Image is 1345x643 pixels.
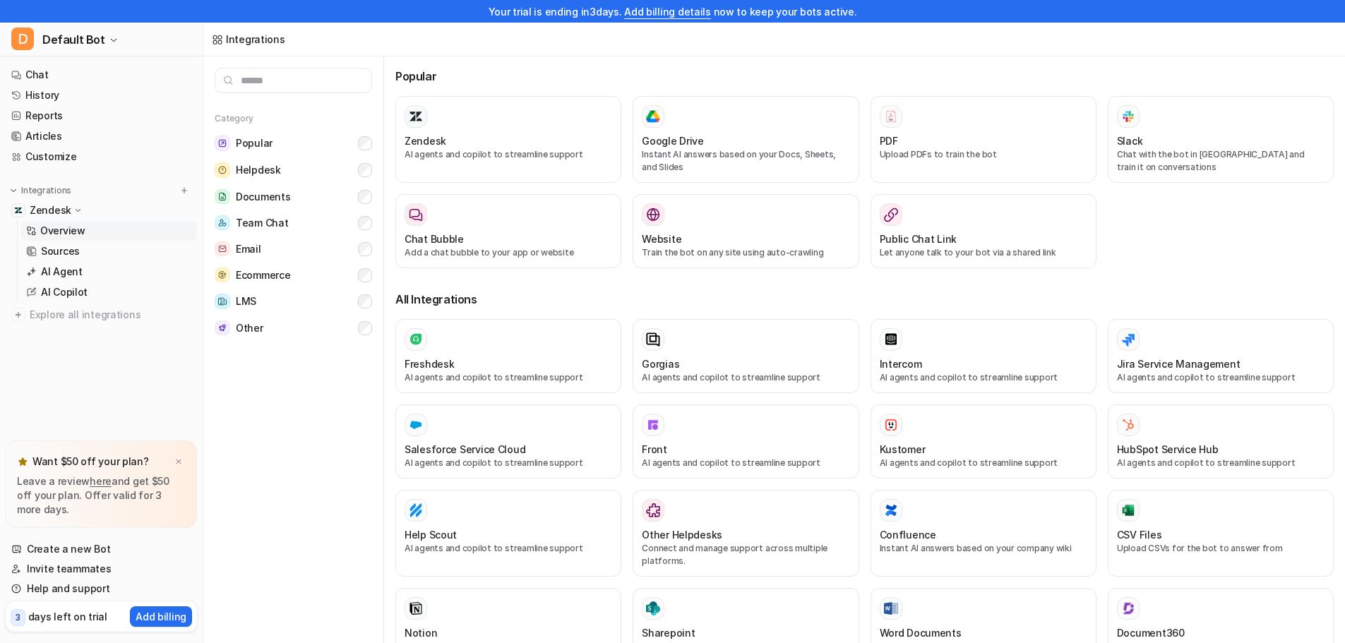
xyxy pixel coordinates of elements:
p: AI agents and copilot to streamline support [405,542,612,555]
h3: CSV Files [1117,527,1161,542]
div: We’re interested in purchasing the Team Plan, but noticed the “train on past support tickets” fea... [62,36,260,119]
a: AI Copilot [20,282,197,302]
p: Instant AI answers based on your company wiki [880,542,1087,555]
p: AI agents and copilot to streamline support [880,371,1087,384]
button: FrontFrontAI agents and copilot to streamline support [633,404,859,479]
p: AI agents and copilot to streamline support [405,148,612,161]
button: Gif picker [44,462,56,474]
p: Upload CSVs for the bot to answer from [1117,542,1325,555]
button: Salesforce Service Cloud Salesforce Service CloudAI agents and copilot to streamline support [395,404,621,479]
button: WebsiteWebsiteTrain the bot on any site using auto-crawling [633,194,859,268]
p: Add a chat bubble to your app or website [405,246,612,259]
div: Amogh says… [11,193,271,490]
button: GorgiasAI agents and copilot to streamline support [633,319,859,393]
img: Sharepoint [646,601,660,615]
p: days left on trial [28,609,107,624]
p: Train the bot on any site using auto-crawling [642,246,849,259]
a: Chat [6,65,197,85]
a: Reports [6,106,197,126]
div: Cheers, Amogh [23,380,220,422]
a: Explore all integrations [6,305,197,325]
span: Other [236,321,263,335]
button: ZendeskAI agents and copilot to streamline support [395,96,621,183]
span: LMS [236,294,256,308]
h3: Salesforce Service Cloud [405,442,525,457]
img: Website [646,208,660,222]
p: Sources [41,244,80,258]
button: LMSLMS [215,288,372,315]
div: Hey there,Our helpdesk agent integrations and training the AI on past support tickets are only in... [11,193,232,459]
a: AI Agent [20,262,197,282]
h3: Popular [395,68,1334,85]
img: x [174,457,183,467]
h3: All Integrations [395,291,1334,308]
button: IntercomAI agents and copilot to streamline support [871,319,1096,393]
div: Amogh says… [11,160,271,193]
p: AI agents and copilot to streamline support [642,371,849,384]
h5: Category [215,113,372,124]
button: Google DriveGoogle DriveInstant AI answers based on your Docs, Sheets, and Slides [633,96,859,183]
button: SlackSlackChat with the bot in [GEOGRAPHIC_DATA] and train it on conversations [1108,96,1334,183]
span: Team Chat [236,216,288,230]
a: Integrations [212,32,285,47]
img: Profile image for Amogh [65,162,79,176]
img: Documents [215,189,230,204]
img: Ecommerce [215,268,230,282]
a: History [6,85,197,105]
button: Other HelpdesksOther HelpdesksConnect and manage support across multiple platforms. [633,490,859,577]
button: PDFPDFUpload PDFs to train the bot [871,96,1096,183]
button: go back [9,6,36,32]
p: Want $50 off your plan? [32,455,149,469]
button: Team ChatTeam Chat [215,210,372,236]
img: Document360 [1121,601,1135,615]
h3: Notion [405,625,437,640]
a: Add billing details [624,6,711,18]
p: Add billing [136,609,186,624]
p: Connect and manage support across multiple platforms. [642,542,849,567]
span: Ecommerce [236,268,290,282]
p: Active [DATE] [68,18,131,32]
p: AI agents and copilot to streamline support [880,457,1087,469]
div: Thanks! [62,126,260,140]
div: Integrations [226,32,285,47]
h3: Other Helpdesks [642,527,722,542]
img: expand menu [8,186,18,196]
button: Home [221,6,248,32]
img: Google Drive [646,110,660,123]
img: HubSpot Service Hub [1121,418,1135,432]
h3: Website [642,232,681,246]
h3: Chat Bubble [405,232,464,246]
button: OtherOther [215,315,372,341]
p: Leave a review and get $50 off your plan. Offer valid for 3 more days. [17,474,186,517]
b: Amogh [83,164,116,174]
a: Help and support [6,579,197,599]
img: star [17,456,28,467]
span: Default Bot [42,30,105,49]
img: Word Documents [884,602,898,615]
h3: Sharepoint [642,625,695,640]
img: Helpdesk [215,162,230,178]
a: Overview [20,221,197,241]
h3: Slack [1117,133,1143,148]
h1: Amogh [68,7,107,18]
h3: Help Scout [405,527,457,542]
button: KustomerKustomerAI agents and copilot to streamline support [871,404,1096,479]
p: AI agents and copilot to streamline support [1117,371,1325,384]
span: Explore all integrations [30,304,191,326]
button: Public Chat LinkLet anyone talk to your bot via a shared link [871,194,1096,268]
p: Instant AI answers based on your Docs, Sheets, and Slides [642,148,849,174]
p: Overview [40,224,85,238]
textarea: Message… [12,433,270,457]
img: Profile image for Amogh [40,8,63,30]
button: Jira Service ManagementAI agents and copilot to streamline support [1108,319,1334,393]
button: Chat BubbleAdd a chat bubble to your app or website [395,194,621,268]
span: Helpdesk [236,163,281,177]
a: Create a new Bot [6,539,197,559]
span: Email [236,242,261,256]
button: Upload attachment [67,462,78,474]
p: Zendesk [30,203,71,217]
p: Let anyone talk to your bot via a shared link [880,246,1087,259]
div: If you have any questions about the upgrade process or want to talk through your use case, let me... [23,325,220,380]
button: Integrations [6,184,76,198]
img: menu_add.svg [179,186,189,196]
